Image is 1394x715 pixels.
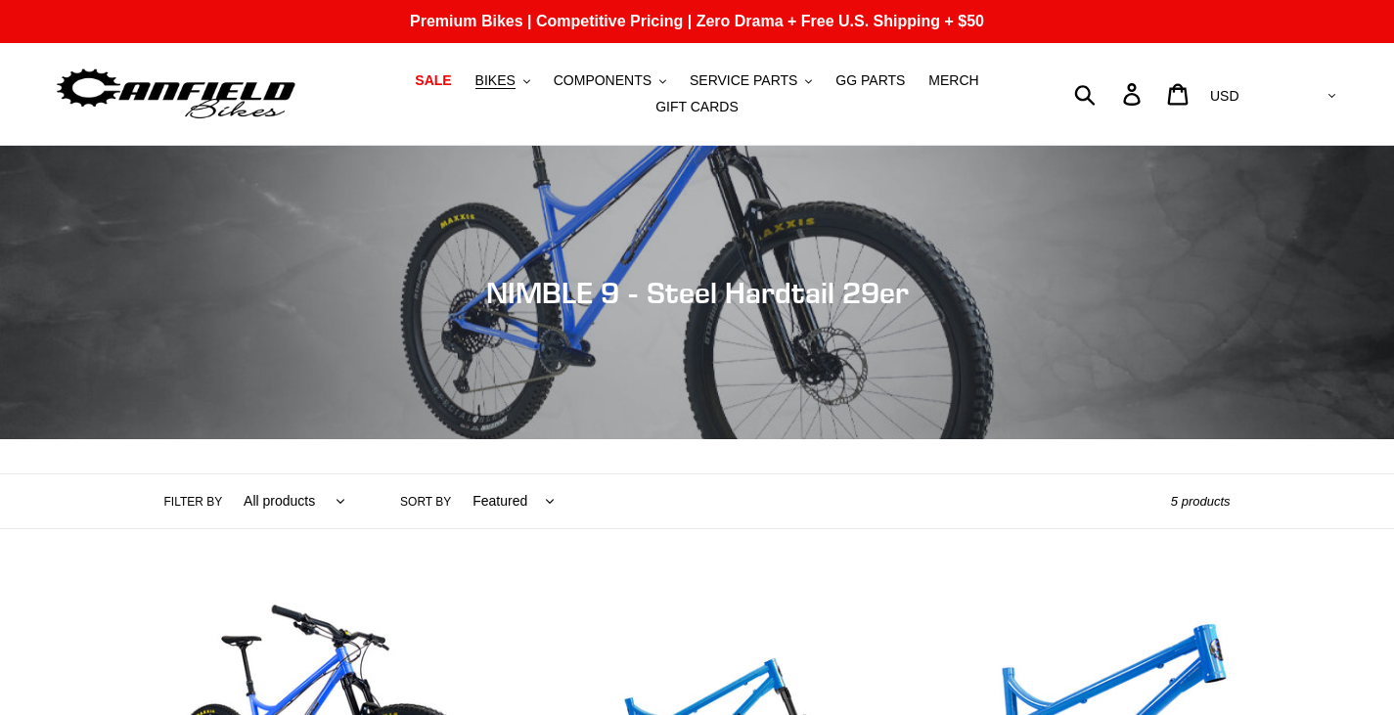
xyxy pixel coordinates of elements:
[405,67,461,94] a: SALE
[646,94,748,120] a: GIFT CARDS
[544,67,676,94] button: COMPONENTS
[466,67,540,94] button: BIKES
[1085,72,1135,115] input: Search
[655,99,739,115] span: GIFT CARDS
[826,67,915,94] a: GG PARTS
[54,64,298,125] img: Canfield Bikes
[919,67,988,94] a: MERCH
[554,72,652,89] span: COMPONENTS
[835,72,905,89] span: GG PARTS
[164,493,223,511] label: Filter by
[690,72,797,89] span: SERVICE PARTS
[486,275,909,310] span: NIMBLE 9 - Steel Hardtail 29er
[1171,494,1231,509] span: 5 products
[415,72,451,89] span: SALE
[400,493,451,511] label: Sort by
[928,72,978,89] span: MERCH
[680,67,822,94] button: SERVICE PARTS
[475,72,516,89] span: BIKES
